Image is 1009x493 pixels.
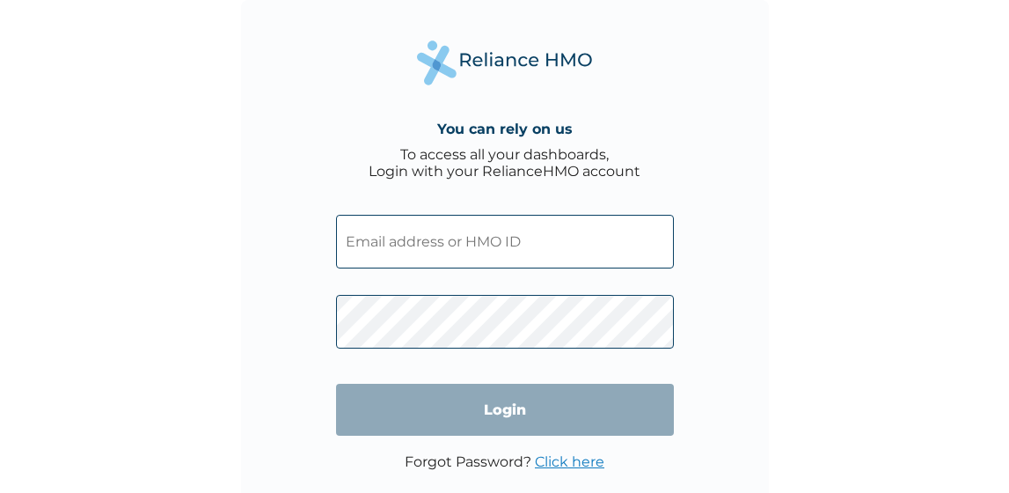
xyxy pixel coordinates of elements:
h4: You can rely on us [437,121,573,137]
input: Login [336,384,674,436]
p: Forgot Password? [405,453,604,470]
a: Click here [535,453,604,470]
img: Reliance Health's Logo [417,40,593,85]
input: Email address or HMO ID [336,215,674,269]
div: To access all your dashboards, Login with your RelianceHMO account [369,146,640,180]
